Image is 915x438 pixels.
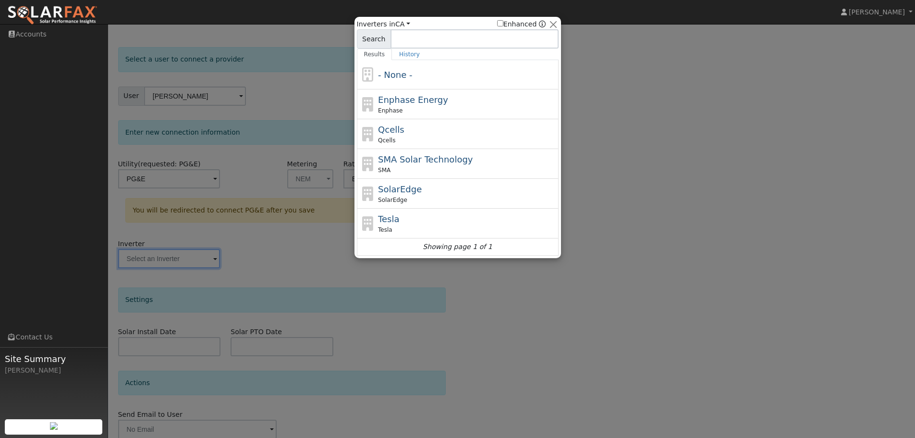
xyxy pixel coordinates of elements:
span: SolarEdge [378,196,407,204]
i: Showing page 1 of 1 [423,242,492,252]
a: Enhanced Providers [539,20,546,28]
span: Enphase Energy [378,95,448,105]
img: retrieve [50,422,58,430]
a: CA [395,20,410,28]
input: Enhanced [497,20,503,26]
span: Tesla [378,225,392,234]
span: Tesla [378,214,399,224]
span: - None - [378,70,412,80]
span: [PERSON_NAME] [849,8,905,16]
div: [PERSON_NAME] [5,365,103,375]
span: Enphase [378,106,403,115]
span: Qcells [378,125,404,135]
span: SMA [378,166,390,175]
span: SMA Solar Technology [378,154,473,164]
span: Search [357,29,391,49]
a: Results [357,49,392,60]
a: History [392,49,427,60]
span: Show enhanced providers [497,19,546,29]
label: Enhanced [497,19,537,29]
img: SolarFax [7,5,98,25]
span: Inverters in [357,19,411,29]
span: SolarEdge [378,184,422,194]
span: Site Summary [5,352,103,365]
span: Qcells [378,136,395,145]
